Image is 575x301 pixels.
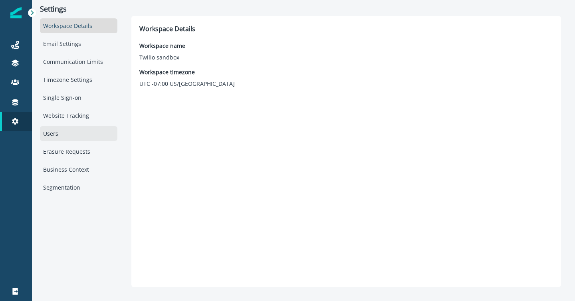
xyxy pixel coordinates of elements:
[40,126,117,141] div: Users
[139,53,185,61] p: Twilio sandbox
[40,72,117,87] div: Timezone Settings
[139,68,235,76] p: Workspace timezone
[40,90,117,105] div: Single Sign-on
[40,108,117,123] div: Website Tracking
[40,144,117,159] div: Erasure Requests
[40,54,117,69] div: Communication Limits
[139,42,185,50] p: Workspace name
[10,7,22,18] img: Inflection
[40,162,117,177] div: Business Context
[40,5,117,14] p: Settings
[139,79,235,88] p: UTC -07:00 US/[GEOGRAPHIC_DATA]
[40,36,117,51] div: Email Settings
[40,180,117,195] div: Segmentation
[139,24,553,34] p: Workspace Details
[40,18,117,33] div: Workspace Details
